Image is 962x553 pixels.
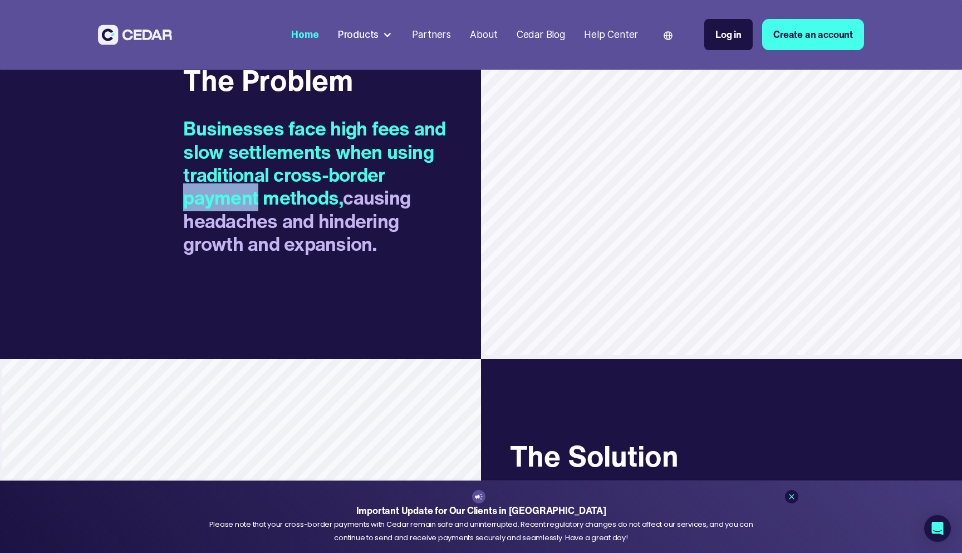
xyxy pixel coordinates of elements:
[510,439,779,474] h3: The Solution
[584,27,638,42] div: Help Center
[470,27,497,42] div: About
[338,27,379,42] div: Products
[408,22,456,47] a: Partners
[512,22,570,47] a: Cedar Blog
[924,515,951,542] div: Open Intercom Messenger
[183,114,445,211] span: Businesses face high fees and slow settlements when using traditional cross-border payment methods,
[333,23,397,47] div: Products
[715,27,742,42] div: Log in
[356,503,606,517] strong: Important Update for Our Clients in [GEOGRAPHIC_DATA]
[183,64,452,98] h3: The Problem
[291,27,318,42] div: Home
[412,27,451,42] div: Partners
[208,518,754,544] div: Please note that your cross-border payments with Cedar remain safe and uninterrupted. Recent regu...
[580,22,643,47] a: Help Center
[183,117,452,255] h2: causing headaches and hindering growth and expansion.
[474,492,483,501] img: announcement
[664,31,673,40] img: world icon
[465,22,502,47] a: About
[287,22,323,47] a: Home
[517,27,565,42] div: Cedar Blog
[762,19,864,50] a: Create an account
[704,19,753,50] a: Log in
